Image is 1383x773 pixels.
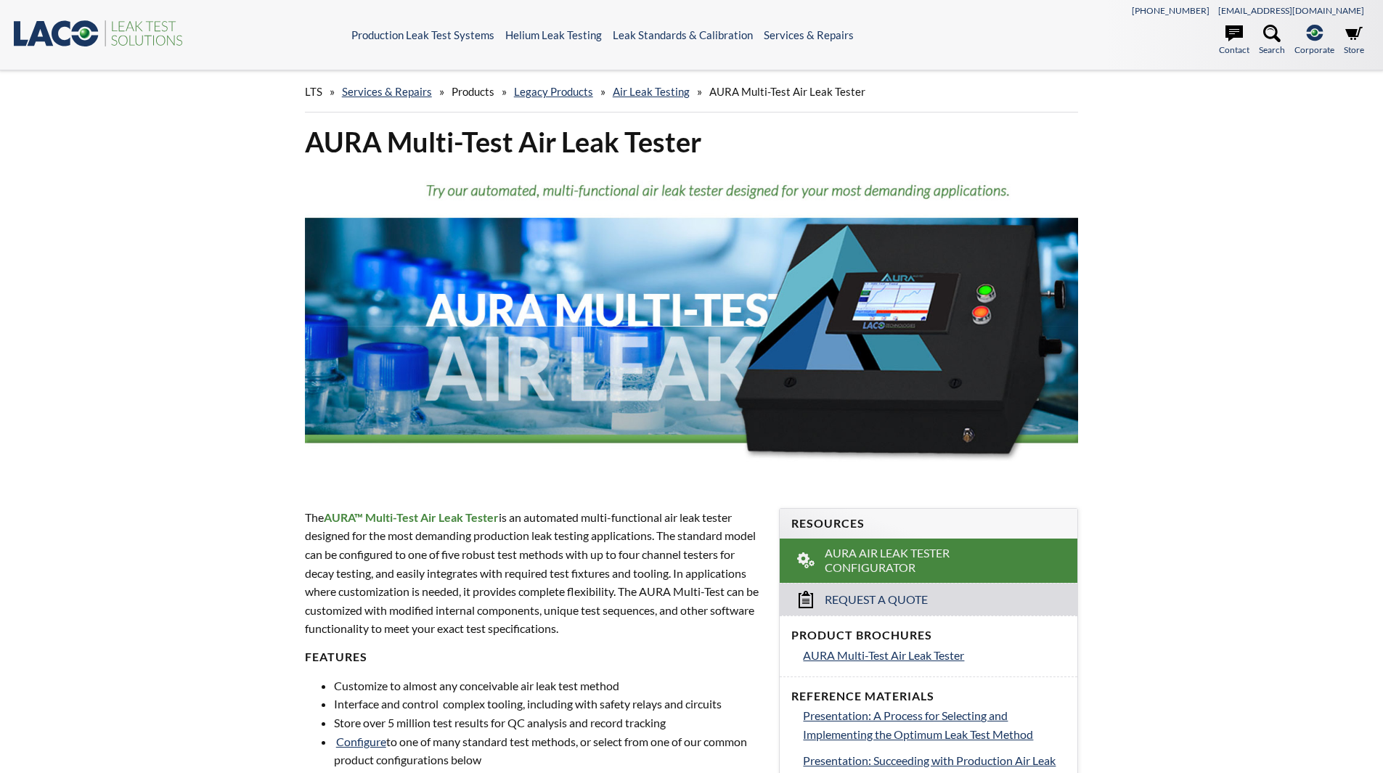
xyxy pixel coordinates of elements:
[791,516,1066,531] h4: Resources
[505,28,602,41] a: Helium Leak Testing
[334,695,762,713] li: Interface and control complex tooling, including with safety relays and circuits
[613,28,753,41] a: Leak Standards & Calibration
[1218,5,1364,16] a: [EMAIL_ADDRESS][DOMAIN_NAME]
[825,592,928,608] span: Request a Quote
[336,735,386,748] a: Configure
[305,508,762,638] p: The is an automated multi-functional air leak tester designed for the most demanding production l...
[324,510,499,524] strong: AURA™ Multi-Test Air Leak Tester
[452,85,494,98] span: Products
[334,713,762,732] li: Store over 5 million test results for QC analysis and record tracking
[351,28,494,41] a: Production Leak Test Systems
[803,646,1066,665] a: AURA Multi-Test Air Leak Tester
[334,676,762,695] li: Customize to almost any conceivable air leak test method
[305,85,322,98] span: LTS
[803,706,1066,743] a: Presentation: A Process for Selecting and Implementing the Optimum Leak Test Method
[1259,25,1285,57] a: Search
[1219,25,1249,57] a: Contact
[803,648,964,662] span: AURA Multi-Test Air Leak Tester
[305,124,1079,160] h1: AURA Multi-Test Air Leak Tester
[1132,5,1209,16] a: [PHONE_NUMBER]
[803,708,1033,741] span: Presentation: A Process for Selecting and Implementing the Optimum Leak Test Method
[1344,25,1364,57] a: Store
[780,539,1077,584] a: AURA Air Leak Tester Configurator
[334,732,762,769] li: to one of many standard test methods, or select from one of our common product configurations below
[825,546,1035,576] span: AURA Air Leak Tester Configurator
[305,171,1079,480] img: Header showing AURA Multi-Test product
[305,71,1079,113] div: » » » » »
[780,583,1077,615] a: Request a Quote
[305,650,762,665] h4: Features
[1294,43,1334,57] span: Corporate
[613,85,690,98] a: Air Leak Testing
[514,85,593,98] a: Legacy Products
[791,689,1066,704] h4: Reference Materials
[791,628,1066,643] h4: Product Brochures
[764,28,854,41] a: Services & Repairs
[342,85,432,98] a: Services & Repairs
[709,85,865,98] span: AURA Multi-Test Air Leak Tester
